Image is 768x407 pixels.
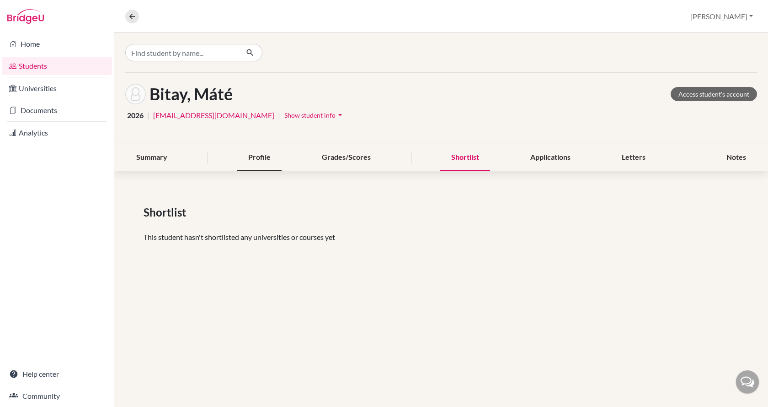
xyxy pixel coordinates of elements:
a: Universities [2,79,112,98]
img: Bridge-U [7,9,44,24]
span: | [278,110,280,121]
button: [PERSON_NAME] [686,8,757,25]
i: arrow_drop_down [336,110,345,119]
a: Access student's account [671,87,757,101]
a: [EMAIL_ADDRESS][DOMAIN_NAME] [153,110,274,121]
span: Shortlist [144,204,190,221]
button: Show student infoarrow_drop_down [284,108,345,122]
a: Analytics [2,124,112,142]
p: This student hasn't shortlisted any universities or courses yet [144,232,739,243]
span: Show student info [284,111,336,119]
span: Help [21,6,39,15]
h1: Bitay, Máté [149,84,233,104]
div: Applications [519,144,581,171]
a: Community [2,387,112,405]
a: Students [2,57,112,75]
a: Help center [2,365,112,383]
div: Profile [237,144,282,171]
span: 2026 [127,110,144,121]
img: Máté Bitay's avatar [125,84,146,104]
div: Letters [611,144,656,171]
a: Home [2,35,112,53]
input: Find student by name... [125,44,239,61]
div: Grades/Scores [311,144,382,171]
div: Notes [715,144,757,171]
div: Shortlist [440,144,490,171]
div: Summary [125,144,178,171]
a: Documents [2,101,112,119]
span: | [147,110,149,121]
